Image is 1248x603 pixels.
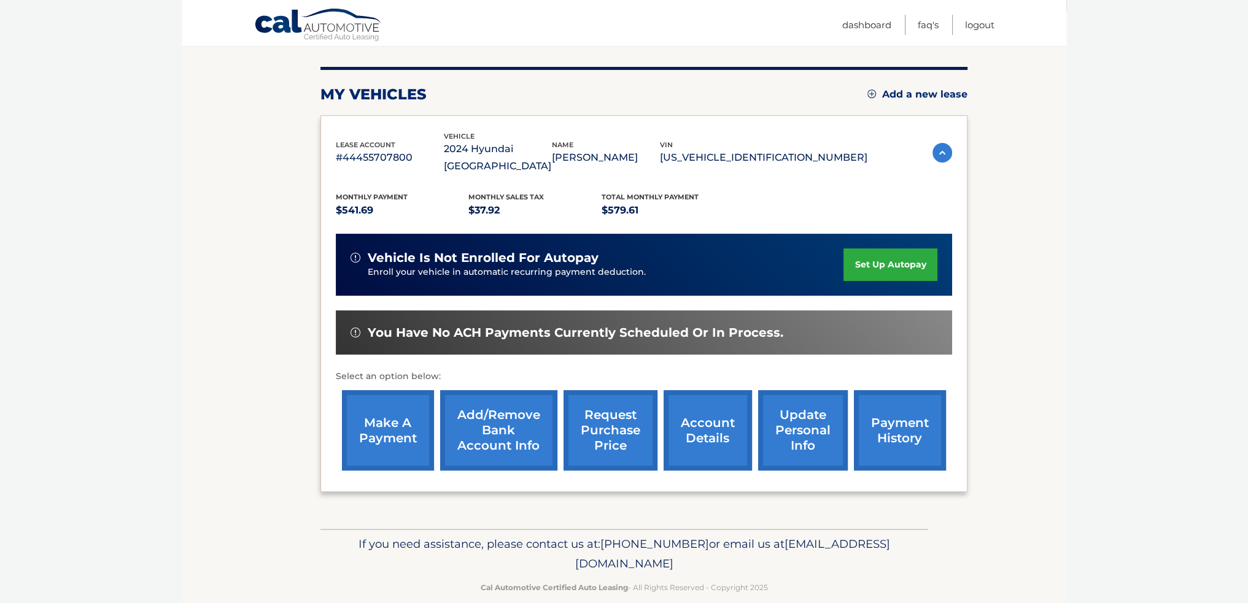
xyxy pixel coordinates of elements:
a: Dashboard [842,15,891,35]
p: $579.61 [602,202,735,219]
a: account details [664,390,752,470]
span: Monthly Payment [336,193,408,201]
img: alert-white.svg [351,328,360,337]
span: [EMAIL_ADDRESS][DOMAIN_NAME] [575,537,890,570]
a: set up autopay [843,248,937,281]
span: vehicle [444,132,475,140]
span: vin [660,140,673,149]
p: If you need assistance, please contact us at: or email us at [328,534,920,574]
p: - All Rights Reserved - Copyright 2025 [328,581,920,594]
p: #44455707800 [336,149,444,166]
span: Monthly sales Tax [468,193,544,201]
strong: Cal Automotive Certified Auto Leasing [481,583,628,592]
img: add.svg [867,90,876,98]
p: Enroll your vehicle in automatic recurring payment deduction. [368,266,844,279]
span: [PHONE_NUMBER] [600,537,709,551]
p: [US_VEHICLE_IDENTIFICATION_NUMBER] [660,149,867,166]
span: lease account [336,140,395,149]
span: name [552,140,573,149]
a: make a payment [342,390,434,470]
p: Select an option below: [336,369,952,384]
p: $541.69 [336,202,469,219]
a: payment history [854,390,946,470]
span: You have no ACH payments currently scheduled or in process. [368,325,783,340]
h2: my vehicles [320,85,427,104]
p: [PERSON_NAME] [552,149,660,166]
a: update personal info [758,390,848,470]
a: Add/Remove bank account info [440,390,557,470]
a: Add a new lease [867,88,967,101]
img: alert-white.svg [351,253,360,263]
span: Total Monthly Payment [602,193,699,201]
a: request purchase price [564,390,657,470]
a: Logout [965,15,994,35]
a: Cal Automotive [254,8,383,44]
span: vehicle is not enrolled for autopay [368,250,599,266]
img: accordion-active.svg [932,143,952,163]
p: 2024 Hyundai [GEOGRAPHIC_DATA] [444,140,552,175]
p: $37.92 [468,202,602,219]
a: FAQ's [918,15,939,35]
